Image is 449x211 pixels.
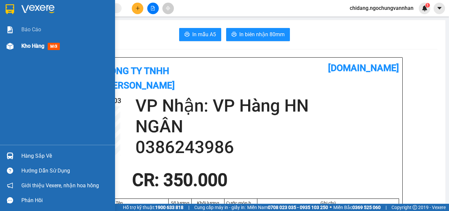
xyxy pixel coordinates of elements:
img: warehouse-icon [7,152,13,159]
span: Cung cấp máy in - giấy in: [194,204,246,211]
button: caret-down [434,3,445,14]
span: Miền Nam [247,204,328,211]
span: copyright [413,205,417,210]
button: printerIn biên nhận 80mm [226,28,290,41]
div: Tên [72,200,167,206]
h2: NGÂN [135,116,399,137]
button: plus [132,3,143,14]
b: Công ty TNHH [PERSON_NAME] [104,66,175,91]
span: message [7,197,13,203]
img: icon-new-feature [422,5,428,11]
span: ⚪️ [330,206,332,209]
button: aim [162,3,174,14]
div: Ghi chú [259,200,397,206]
img: logo-vxr [6,4,14,14]
span: CR : 350.000 [132,170,227,190]
span: mới [48,43,60,50]
span: Miền Bắc [333,204,381,211]
strong: 1900 633 818 [155,205,183,210]
span: plus [135,6,140,11]
span: printer [184,32,190,38]
b: [DOMAIN_NAME] [328,63,399,73]
span: In mẫu A5 [192,30,216,39]
div: Cước món hàng [226,200,255,206]
div: Số lượng [170,200,190,206]
span: In biên nhận 80mm [239,30,285,39]
span: Kho hàng [21,43,44,49]
span: 1 [426,3,429,8]
button: printerIn mẫu A5 [179,28,221,41]
span: | [188,204,189,211]
img: solution-icon [7,26,13,33]
div: Phản hồi [21,196,110,205]
button: file-add [147,3,159,14]
h2: NGÂN [35,41,159,62]
span: question-circle [7,168,13,174]
span: Giới thiệu Vexere, nhận hoa hồng [21,181,99,190]
img: warehouse-icon [7,43,13,50]
span: caret-down [437,5,442,11]
strong: 0369 525 060 [352,205,381,210]
div: Hàng sắp về [21,151,110,161]
span: chidang.ngochungvannhan [344,4,419,12]
div: Hướng dẫn sử dụng [21,166,110,176]
span: notification [7,182,13,189]
h2: VP Nhận: VP Hàng HN [135,95,399,116]
span: | [386,204,387,211]
span: printer [231,32,237,38]
strong: 0708 023 035 - 0935 103 250 [268,205,328,210]
div: Khối lượng [193,200,223,206]
span: aim [166,6,170,11]
sup: 1 [425,3,430,8]
span: file-add [151,6,155,11]
span: Báo cáo [21,25,41,34]
h2: 0386243986 [135,137,399,158]
span: Hỗ trợ kỹ thuật: [123,204,183,211]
